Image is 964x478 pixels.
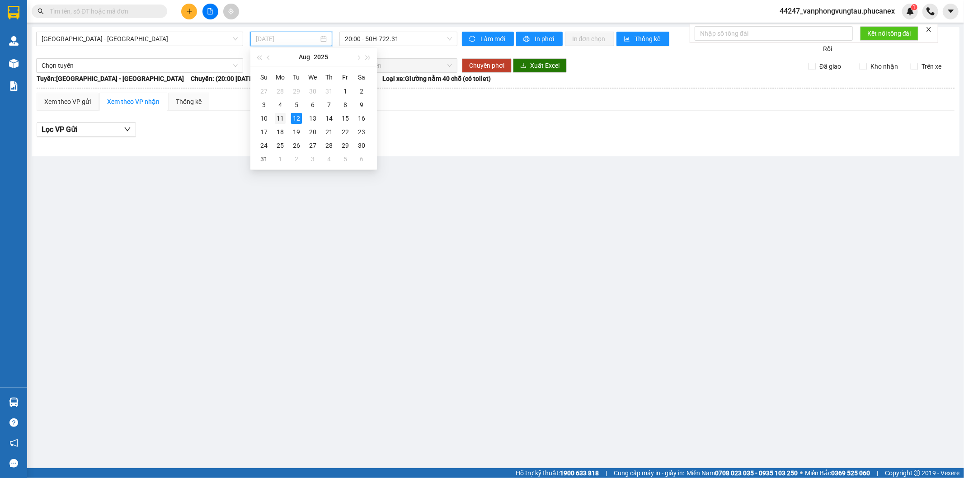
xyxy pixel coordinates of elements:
[565,32,614,46] button: In đơn chọn
[275,154,286,164] div: 1
[337,112,353,125] td: 2025-08-15
[353,125,370,139] td: 2025-08-23
[291,113,302,124] div: 12
[926,26,932,33] span: close
[50,6,156,16] input: Tìm tên, số ĐT hoặc mã đơn
[275,127,286,137] div: 18
[38,8,44,14] span: search
[324,86,334,97] div: 31
[353,70,370,84] th: Sa
[356,86,367,97] div: 2
[9,59,19,68] img: warehouse-icon
[912,4,916,10] span: 1
[321,125,337,139] td: 2025-08-21
[356,140,367,151] div: 30
[353,152,370,166] td: 2025-09-06
[9,36,19,46] img: warehouse-icon
[340,99,351,110] div: 8
[288,152,305,166] td: 2025-09-02
[816,61,845,71] span: Đã giao
[288,84,305,98] td: 2025-07-29
[37,75,184,82] b: Tuyến: [GEOGRAPHIC_DATA] - [GEOGRAPHIC_DATA]
[340,86,351,97] div: 1
[345,59,451,72] span: Chọn chuyến
[272,84,288,98] td: 2025-07-28
[272,139,288,152] td: 2025-08-25
[321,70,337,84] th: Th
[44,97,91,107] div: Xem theo VP gửi
[353,84,370,98] td: 2025-08-02
[256,152,272,166] td: 2025-08-31
[535,34,555,44] span: In phơi
[324,140,334,151] div: 28
[337,98,353,112] td: 2025-08-08
[305,152,321,166] td: 2025-09-03
[272,125,288,139] td: 2025-08-18
[324,154,334,164] div: 4
[635,34,662,44] span: Thống kê
[181,4,197,19] button: plus
[305,98,321,112] td: 2025-08-06
[107,97,160,107] div: Xem theo VP nhận
[480,34,507,44] span: Làm mới
[324,127,334,137] div: 21
[943,4,959,19] button: caret-down
[715,469,798,477] strong: 0708 023 035 - 0935 103 250
[321,152,337,166] td: 2025-09-04
[860,26,918,41] button: Kết nối tổng đài
[9,459,18,468] span: message
[256,125,272,139] td: 2025-08-17
[307,154,318,164] div: 3
[382,74,491,84] span: Loại xe: Giường nằm 40 chỗ (có toilet)
[256,98,272,112] td: 2025-08-03
[9,439,18,447] span: notification
[337,125,353,139] td: 2025-08-22
[259,127,269,137] div: 17
[353,98,370,112] td: 2025-08-09
[272,152,288,166] td: 2025-09-01
[42,32,238,46] span: Nha Trang - Sài Gòn
[176,97,202,107] div: Thống kê
[299,48,310,66] button: Aug
[307,127,318,137] div: 20
[124,126,131,133] span: down
[256,84,272,98] td: 2025-07-27
[340,140,351,151] div: 29
[805,468,870,478] span: Miền Bắc
[947,7,955,15] span: caret-down
[356,113,367,124] div: 16
[37,122,136,137] button: Lọc VP Gửi
[305,70,321,84] th: We
[800,471,803,475] span: ⚪️
[259,99,269,110] div: 3
[256,112,272,125] td: 2025-08-10
[314,48,328,66] button: 2025
[291,127,302,137] div: 19
[275,99,286,110] div: 4
[926,7,935,15] img: phone-icon
[321,84,337,98] td: 2025-07-31
[516,32,563,46] button: printerIn phơi
[307,140,318,151] div: 27
[275,140,286,151] div: 25
[560,469,599,477] strong: 1900 633 818
[307,113,318,124] div: 13
[353,112,370,125] td: 2025-08-16
[462,32,514,46] button: syncLàm mới
[321,139,337,152] td: 2025-08-28
[259,113,269,124] div: 10
[469,36,477,43] span: sync
[288,112,305,125] td: 2025-08-12
[614,468,684,478] span: Cung cấp máy in - giấy in:
[516,468,599,478] span: Hỗ trợ kỹ thuật:
[288,98,305,112] td: 2025-08-05
[877,468,878,478] span: |
[259,86,269,97] div: 27
[324,113,334,124] div: 14
[340,113,351,124] div: 15
[911,4,917,10] sup: 1
[307,99,318,110] div: 6
[275,113,286,124] div: 11
[305,139,321,152] td: 2025-08-27
[321,112,337,125] td: 2025-08-14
